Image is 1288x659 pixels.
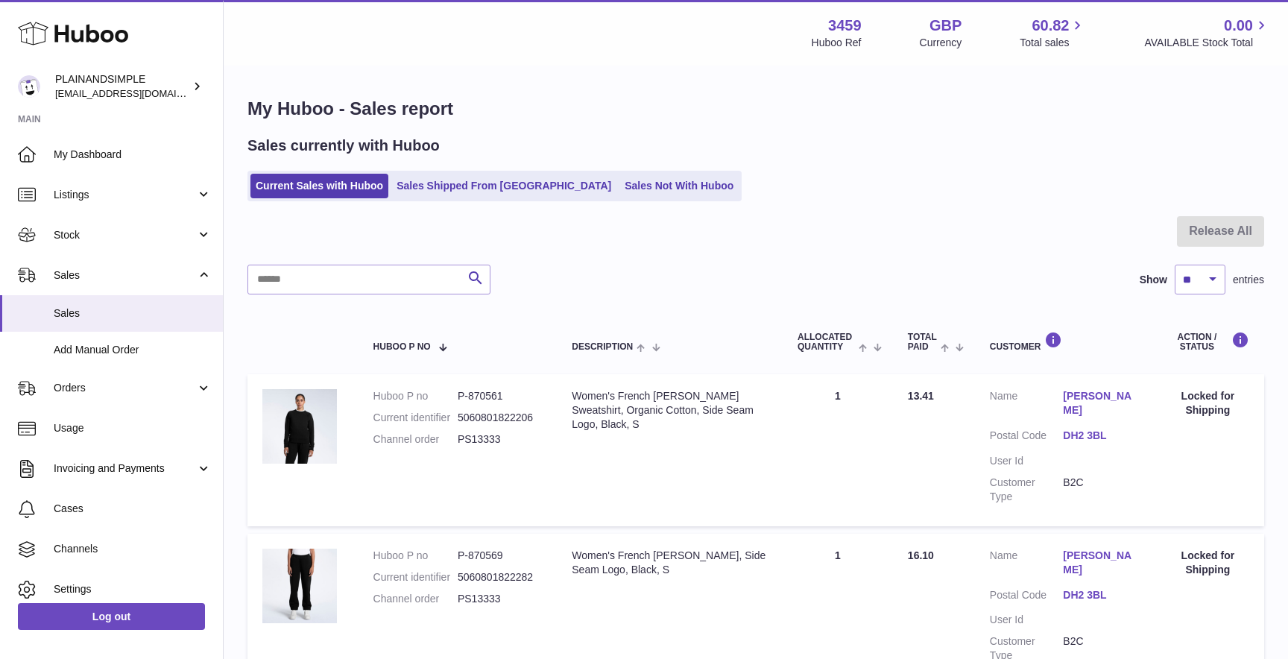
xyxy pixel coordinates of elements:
div: Currency [920,36,962,50]
a: Log out [18,603,205,630]
dt: Name [990,389,1063,421]
span: Description [572,342,633,352]
dt: Postal Code [990,429,1063,447]
span: 16.10 [908,549,934,561]
span: Total sales [1020,36,1086,50]
div: Action / Status [1167,332,1249,352]
span: Cases [54,502,212,516]
dd: P-870561 [458,389,542,403]
strong: 3459 [828,16,862,36]
div: Huboo Ref [812,36,862,50]
span: 60.82 [1032,16,1069,36]
dd: PS13333 [458,592,542,606]
img: 34591707912982.jpeg [262,549,337,623]
dd: 5060801822282 [458,570,542,584]
span: Orders [54,381,196,395]
a: DH2 3BL [1063,429,1136,443]
span: entries [1233,273,1264,287]
div: Customer [990,332,1137,352]
dd: PS13333 [458,432,542,447]
a: Current Sales with Huboo [250,174,388,198]
span: Settings [54,582,212,596]
img: 34591707913052.jpeg [262,389,337,464]
dt: Channel order [373,432,458,447]
span: AVAILABLE Stock Total [1144,36,1270,50]
div: PLAINANDSIMPLE [55,72,189,101]
dt: Customer Type [990,476,1063,504]
span: Channels [54,542,212,556]
img: duco@plainandsimple.com [18,75,40,98]
span: Usage [54,421,212,435]
div: Women's French [PERSON_NAME], Side Seam Logo, Black, S [572,549,768,577]
a: Sales Shipped From [GEOGRAPHIC_DATA] [391,174,616,198]
td: 1 [783,374,893,526]
div: Locked for Shipping [1167,389,1249,417]
dd: 5060801822206 [458,411,542,425]
dt: Current identifier [373,411,458,425]
dt: Postal Code [990,588,1063,606]
span: 0.00 [1224,16,1253,36]
span: ALLOCATED Quantity [798,332,855,352]
span: 13.41 [908,390,934,402]
dt: Huboo P no [373,549,458,563]
a: DH2 3BL [1063,588,1136,602]
span: Huboo P no [373,342,431,352]
span: Stock [54,228,196,242]
a: 0.00 AVAILABLE Stock Total [1144,16,1270,50]
dt: Huboo P no [373,389,458,403]
dd: B2C [1063,476,1136,504]
span: Total paid [908,332,937,352]
h2: Sales currently with Huboo [247,136,440,156]
h1: My Huboo - Sales report [247,97,1264,121]
span: [EMAIL_ADDRESS][DOMAIN_NAME] [55,87,219,99]
a: 60.82 Total sales [1020,16,1086,50]
div: Locked for Shipping [1167,549,1249,577]
dt: Name [990,549,1063,581]
span: Invoicing and Payments [54,461,196,476]
a: Sales Not With Huboo [619,174,739,198]
dt: User Id [990,454,1063,468]
label: Show [1140,273,1167,287]
span: Listings [54,188,196,202]
dd: P-870569 [458,549,542,563]
strong: GBP [929,16,962,36]
span: My Dashboard [54,148,212,162]
span: Sales [54,268,196,283]
span: Sales [54,306,212,321]
span: Add Manual Order [54,343,212,357]
dt: Current identifier [373,570,458,584]
dt: Channel order [373,592,458,606]
dt: User Id [990,613,1063,627]
a: [PERSON_NAME] [1063,549,1136,577]
div: Women's French [PERSON_NAME] Sweatshirt, Organic Cotton, Side Seam Logo, Black, S [572,389,768,432]
a: [PERSON_NAME] [1063,389,1136,417]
